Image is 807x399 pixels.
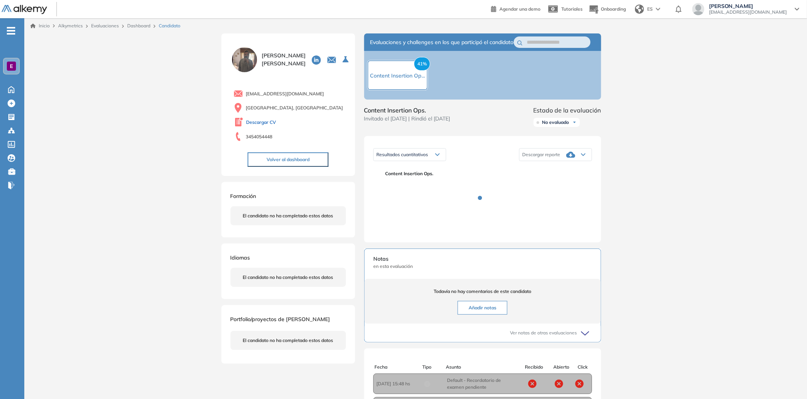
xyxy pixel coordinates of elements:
[414,57,430,71] span: 41%
[243,274,333,281] span: El candidato no ha completado estos datos
[10,63,13,69] span: E
[589,1,626,17] button: Onboarding
[340,53,353,66] button: Seleccione la evaluación activa
[523,152,561,158] span: Descargar reporte
[231,254,250,261] span: Idiomas
[377,152,428,157] span: Resultados cuantitativos
[519,364,550,370] div: Recibido
[499,6,540,12] span: Agendar una demo
[374,255,592,263] span: Notas
[574,364,592,370] div: Click
[446,364,517,370] div: Asunto
[542,119,569,125] span: No evaluado
[364,115,450,123] span: Invitado el [DATE] | Rindió el [DATE]
[127,23,150,28] a: Dashboard
[510,329,577,336] span: Ver notas de otras evaluaciones
[370,38,514,46] span: Evaluaciones y challenges en los que participó el candidato
[7,30,15,32] i: -
[635,5,644,14] img: world
[370,72,425,79] span: Content Insertion Op...
[58,23,83,28] span: Alkymetrics
[364,106,450,115] span: Content Insertion Ops.
[550,364,574,370] div: Abierto
[159,22,180,29] span: Candidato
[91,23,119,28] a: Evaluaciones
[375,364,422,370] div: Fecha
[709,3,787,9] span: [PERSON_NAME]
[561,6,583,12] span: Tutoriales
[231,193,256,199] span: Formación
[248,152,328,167] button: Volver al dashboard
[491,4,540,13] a: Agendar una demo
[231,316,330,323] span: Portfolio/proyectos de [PERSON_NAME]
[243,337,333,344] span: El candidato no ha completado estos datos
[262,52,306,68] span: [PERSON_NAME] [PERSON_NAME]
[246,104,343,111] span: [GEOGRAPHIC_DATA], [GEOGRAPHIC_DATA]
[231,46,259,74] img: PROFILE_MENU_LOGO_USER
[246,90,324,97] span: [EMAIL_ADDRESS][DOMAIN_NAME]
[30,22,50,29] a: Inicio
[647,6,653,13] span: ES
[422,364,446,370] div: Tipo
[246,119,276,126] a: Descargar CV
[377,380,424,387] span: [DATE] 15:48 hs
[534,106,601,115] span: Estado de la evaluación
[246,133,272,140] span: 3454054448
[2,5,47,14] img: Logo
[656,8,660,11] img: arrow
[601,6,626,12] span: Onboarding
[385,170,586,177] span: Content Insertion Ops.
[447,377,518,391] span: Default - Recordatorio de examen pendiente
[374,288,592,295] span: Todavía no hay comentarios de este candidato
[243,212,333,219] span: El candidato no ha completado estos datos
[572,120,577,125] img: Ícono de flecha
[374,263,592,270] span: en esta evaluación
[458,301,507,315] button: Añadir notas
[709,9,787,15] span: [EMAIL_ADDRESS][DOMAIN_NAME]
